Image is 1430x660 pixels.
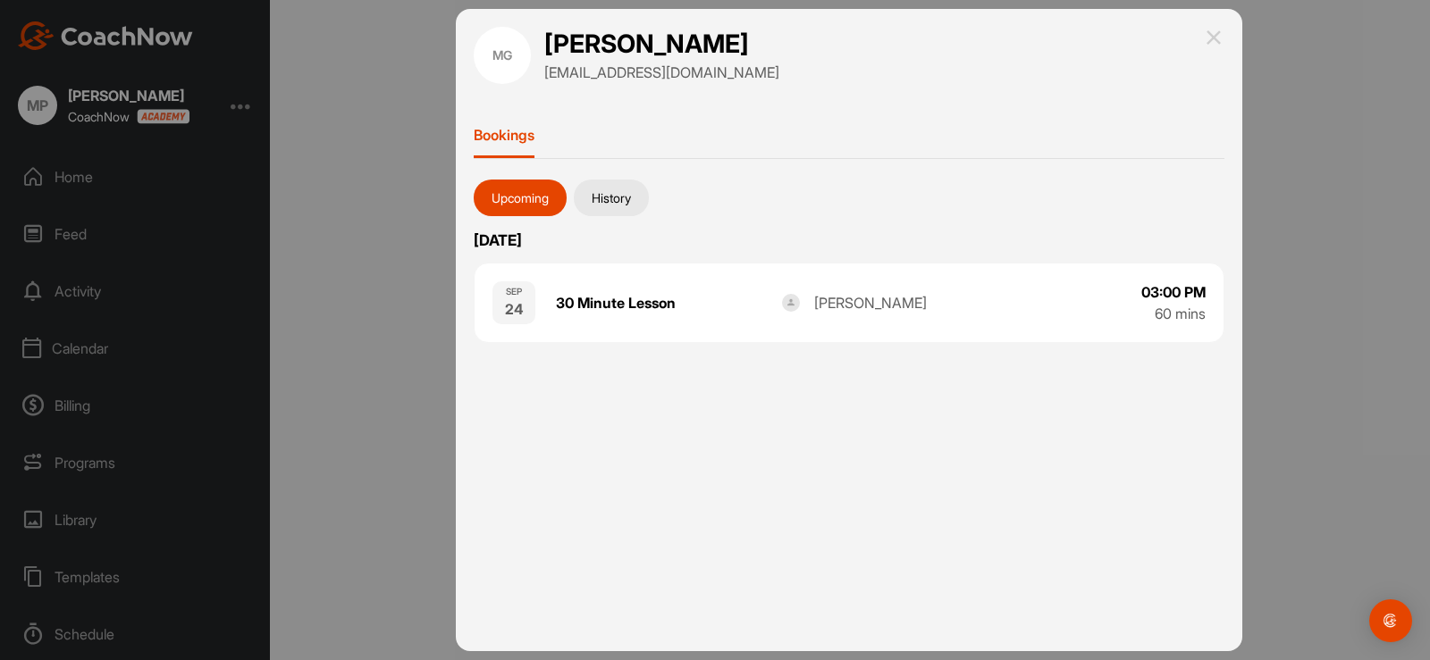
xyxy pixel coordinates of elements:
[556,292,782,313] div: 30 Minute Lesson
[474,126,534,144] p: Bookings
[544,27,779,62] h1: [PERSON_NAME]
[1155,303,1206,324] div: 60 mins
[505,298,524,320] div: 24
[814,292,927,313] div: [PERSON_NAME]
[782,294,800,312] img: profile_image
[574,180,649,217] button: History
[506,285,522,298] div: SEP
[474,180,567,217] button: Upcoming
[1203,27,1224,48] img: close
[544,62,779,83] p: [EMAIL_ADDRESS][DOMAIN_NAME]
[1369,599,1412,642] div: Open Intercom Messenger
[474,27,531,84] div: MG
[1141,281,1206,303] div: 03:00 PM
[474,230,1224,252] p: [DATE]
